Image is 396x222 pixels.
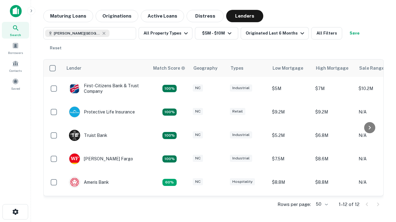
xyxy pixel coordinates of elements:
div: High Mortgage [316,64,348,72]
td: $9.2M [312,194,355,217]
div: Matching Properties: 1, hasApolloMatch: undefined [162,179,177,186]
td: $5M [269,77,312,100]
div: Industrial [230,131,252,138]
td: $9.2M [312,100,355,124]
div: Geography [193,64,217,72]
span: [PERSON_NAME][GEOGRAPHIC_DATA], [GEOGRAPHIC_DATA] [54,31,100,36]
div: Capitalize uses an advanced AI algorithm to match your search with the best lender. The match sco... [153,65,185,72]
div: First-citizens Bank & Trust Company [69,83,143,94]
th: Low Mortgage [269,60,312,77]
th: Lender [63,60,149,77]
img: picture [69,107,80,117]
div: Retail [230,108,245,115]
a: Saved [2,76,29,92]
img: picture [69,154,80,164]
p: 1–12 of 12 [339,201,359,208]
button: Active Loans [141,10,184,22]
div: Matching Properties: 2, hasApolloMatch: undefined [162,155,177,163]
button: All Filters [311,27,342,39]
div: Matching Properties: 3, hasApolloMatch: undefined [162,132,177,139]
button: Lenders [226,10,263,22]
div: Sale Range [359,64,384,72]
img: picture [69,177,80,187]
button: Maturing Loans [43,10,93,22]
img: picture [69,83,80,94]
div: NC [193,178,203,185]
a: Borrowers [2,40,29,56]
span: Search [10,32,21,37]
div: Hospitality [230,178,255,185]
button: Distress [187,10,224,22]
a: Search [2,22,29,39]
div: NC [193,155,203,162]
img: capitalize-icon.png [10,5,22,17]
th: Types [227,60,269,77]
div: Truist Bank [69,130,107,141]
td: $7.5M [269,147,312,171]
div: NC [193,108,203,115]
th: Geography [190,60,227,77]
button: Reset [46,42,66,54]
th: High Mortgage [312,60,355,77]
td: $6.8M [312,124,355,147]
div: NC [193,84,203,92]
div: Protective Life Insurance [69,106,135,117]
div: Lender [67,64,81,72]
a: Contacts [2,58,29,74]
td: $5.2M [269,124,312,147]
th: Capitalize uses an advanced AI algorithm to match your search with the best lender. The match sco... [149,60,190,77]
button: All Property Types [139,27,192,39]
td: $8.6M [312,147,355,171]
td: $9.2M [269,194,312,217]
div: Ameris Bank [69,177,109,188]
div: Low Mortgage [273,64,303,72]
span: Saved [11,86,20,91]
div: [PERSON_NAME] Fargo [69,153,133,164]
div: Originated Last 6 Months [246,30,306,37]
div: 50 [313,200,329,209]
button: $5M - $10M [195,27,238,39]
span: Borrowers [8,50,23,55]
div: Industrial [230,84,252,92]
td: $9.2M [269,100,312,124]
td: $8.8M [312,171,355,194]
p: T B [71,132,78,139]
div: Matching Properties: 2, hasApolloMatch: undefined [162,109,177,116]
div: Types [230,64,243,72]
p: Rows per page: [278,201,311,208]
div: NC [193,131,203,138]
div: Matching Properties: 2, hasApolloMatch: undefined [162,85,177,92]
button: Originations [96,10,138,22]
div: Industrial [230,155,252,162]
iframe: Chat Widget [365,153,396,183]
span: Contacts [9,68,22,73]
button: Save your search to get updates of matches that match your search criteria. [345,27,364,39]
td: $7M [312,77,355,100]
button: Originated Last 6 Months [241,27,309,39]
td: $8.8M [269,171,312,194]
h6: Match Score [153,65,184,72]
